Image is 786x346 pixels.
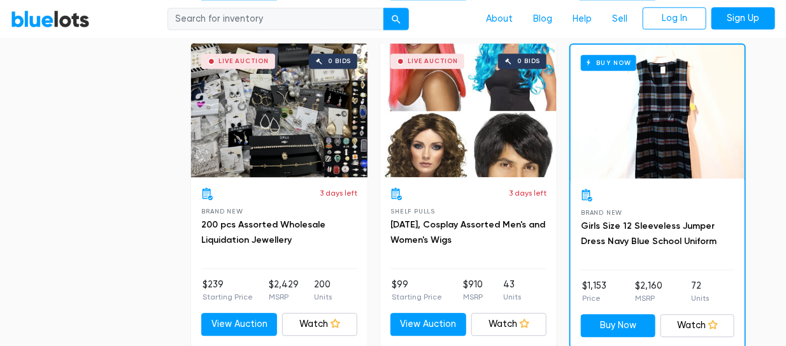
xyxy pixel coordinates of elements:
[711,7,775,30] a: Sign Up
[392,278,442,303] li: $99
[661,314,735,337] a: Watch
[523,7,562,31] a: Blog
[691,292,709,304] p: Units
[582,279,606,305] li: $1,153
[562,7,602,31] a: Help
[191,43,368,177] a: Live Auction 0 bids
[203,291,253,303] p: Starting Price
[218,58,269,64] div: Live Auction
[581,209,622,216] span: Brand New
[503,291,521,303] p: Units
[11,10,90,28] a: BlueLots
[314,291,332,303] p: Units
[581,220,717,247] a: Girls Size 12 Sleeveless Jumper Dress Navy Blue School Uniform
[390,219,545,245] a: [DATE], Cosplay Assorted Men's and Women's Wigs
[201,208,243,215] span: Brand New
[571,45,745,178] a: Buy Now
[518,58,541,64] div: 0 bids
[463,291,483,303] p: MSRP
[201,313,277,336] a: View Auction
[408,58,458,64] div: Live Auction
[320,187,357,199] p: 3 days left
[581,314,655,337] a: Buy Now
[269,291,299,303] p: MSRP
[582,292,606,304] p: Price
[203,278,253,303] li: $239
[314,278,332,303] li: 200
[390,313,466,336] a: View Auction
[581,55,636,71] h6: Buy Now
[390,208,435,215] span: Shelf Pulls
[380,43,557,177] a: Live Auction 0 bids
[503,278,521,303] li: 43
[643,7,706,30] a: Log In
[509,187,547,199] p: 3 days left
[269,278,299,303] li: $2,429
[392,291,442,303] p: Starting Price
[476,7,523,31] a: About
[329,58,352,64] div: 0 bids
[201,219,325,245] a: 200 pcs Assorted Wholesale Liquidation Jewellery
[463,278,483,303] li: $910
[168,8,384,31] input: Search for inventory
[602,7,638,31] a: Sell
[635,279,662,305] li: $2,160
[282,313,358,336] a: Watch
[635,292,662,304] p: MSRP
[691,279,709,305] li: 72
[471,313,547,336] a: Watch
